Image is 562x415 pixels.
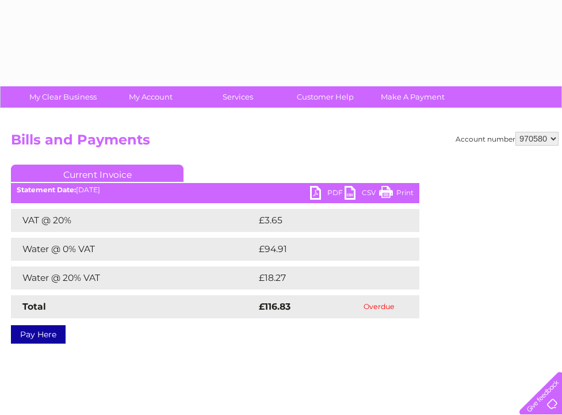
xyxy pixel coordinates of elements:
td: VAT @ 20% [11,209,256,232]
a: Make A Payment [365,86,460,108]
td: £18.27 [256,266,395,290]
a: Services [190,86,285,108]
td: Water @ 20% VAT [11,266,256,290]
a: Print [379,186,414,203]
h2: Bills and Payments [11,132,559,154]
a: My Clear Business [16,86,110,108]
a: Current Invoice [11,165,183,182]
div: [DATE] [11,186,419,194]
td: £94.91 [256,238,396,261]
a: Pay Here [11,325,66,344]
div: Account number [456,132,559,146]
a: CSV [345,186,379,203]
strong: Total [22,301,46,312]
a: Customer Help [278,86,373,108]
a: PDF [310,186,345,203]
td: Water @ 0% VAT [11,238,256,261]
td: Overdue [338,295,419,318]
strong: £116.83 [259,301,290,312]
a: My Account [103,86,198,108]
td: £3.65 [256,209,392,232]
b: Statement Date: [17,185,76,194]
